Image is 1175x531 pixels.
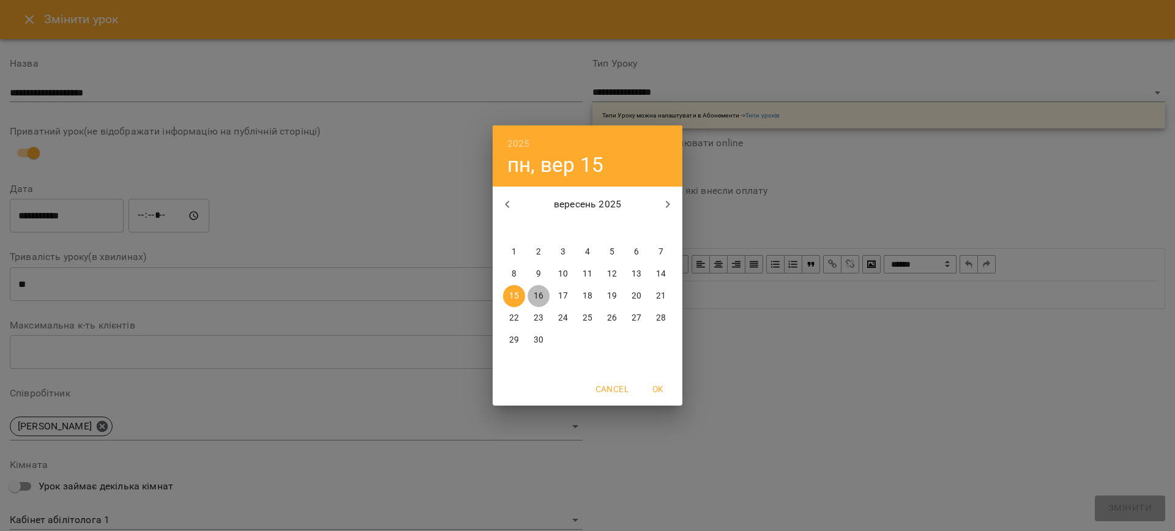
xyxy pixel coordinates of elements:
p: 25 [583,312,592,324]
button: 8 [503,263,525,285]
button: 23 [528,307,550,329]
button: 13 [625,263,647,285]
span: пн [503,223,525,235]
button: 25 [576,307,599,329]
p: 27 [632,312,641,324]
p: 4 [585,246,590,258]
button: 27 [625,307,647,329]
p: 18 [583,290,592,302]
button: 6 [625,241,647,263]
button: 30 [528,329,550,351]
button: 2 [528,241,550,263]
button: 24 [552,307,574,329]
span: нд [650,223,672,235]
button: 1 [503,241,525,263]
p: 9 [536,268,541,280]
button: 9 [528,263,550,285]
button: 11 [576,263,599,285]
p: 13 [632,268,641,280]
p: 15 [509,290,519,302]
span: пт [601,223,623,235]
span: вт [528,223,550,235]
button: 4 [576,241,599,263]
p: 23 [534,312,543,324]
button: OK [638,378,677,400]
p: вересень 2025 [522,197,654,212]
p: 1 [512,246,517,258]
button: 3 [552,241,574,263]
p: 10 [558,268,568,280]
span: ср [552,223,574,235]
span: Cancel [595,382,629,396]
p: 21 [656,290,666,302]
p: 17 [558,290,568,302]
button: 26 [601,307,623,329]
button: 7 [650,241,672,263]
p: 5 [610,246,614,258]
button: 10 [552,263,574,285]
button: 2025 [507,135,530,152]
p: 8 [512,268,517,280]
button: 15 [503,285,525,307]
button: 20 [625,285,647,307]
button: 19 [601,285,623,307]
p: 2 [536,246,541,258]
p: 12 [607,268,617,280]
p: 16 [534,290,543,302]
button: 21 [650,285,672,307]
p: 28 [656,312,666,324]
button: 5 [601,241,623,263]
button: пн, вер 15 [507,152,603,177]
p: 20 [632,290,641,302]
p: 29 [509,334,519,346]
button: 28 [650,307,672,329]
p: 22 [509,312,519,324]
p: 19 [607,290,617,302]
span: чт [576,223,599,235]
p: 3 [561,246,565,258]
p: 30 [534,334,543,346]
span: сб [625,223,647,235]
p: 7 [658,246,663,258]
button: 18 [576,285,599,307]
p: 14 [656,268,666,280]
p: 11 [583,268,592,280]
button: 16 [528,285,550,307]
p: 26 [607,312,617,324]
button: 29 [503,329,525,351]
span: OK [643,382,673,396]
button: 14 [650,263,672,285]
p: 24 [558,312,568,324]
p: 6 [634,246,639,258]
button: Cancel [591,378,633,400]
button: 22 [503,307,525,329]
button: 12 [601,263,623,285]
button: 17 [552,285,574,307]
